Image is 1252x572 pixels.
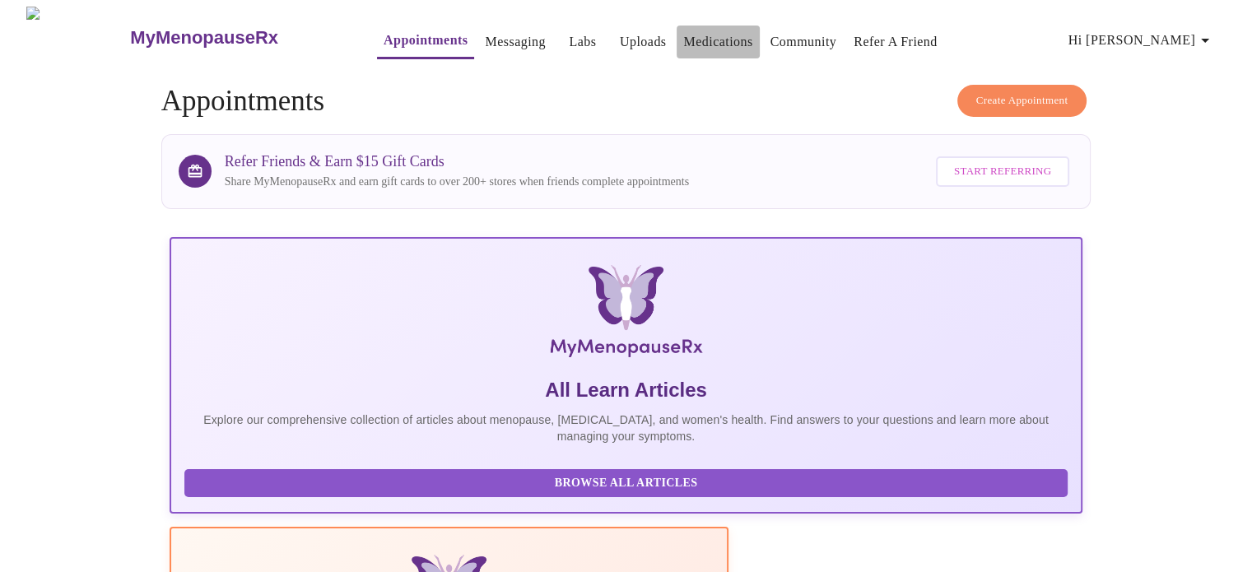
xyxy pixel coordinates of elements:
button: Medications [677,26,759,58]
a: Medications [683,30,752,53]
a: Browse All Articles [184,475,1073,489]
a: Refer a Friend [854,30,938,53]
button: Uploads [613,26,673,58]
button: Start Referring [936,156,1069,187]
a: Messaging [485,30,545,53]
a: MyMenopauseRx [128,9,344,67]
p: Explore our comprehensive collection of articles about menopause, [MEDICAL_DATA], and women's hea... [184,412,1068,444]
span: Start Referring [954,162,1051,181]
h5: All Learn Articles [184,377,1068,403]
button: Community [764,26,844,58]
p: Share MyMenopauseRx and earn gift cards to over 200+ stores when friends complete appointments [225,174,689,190]
button: Create Appointment [957,85,1087,117]
h3: Refer Friends & Earn $15 Gift Cards [225,153,689,170]
img: MyMenopauseRx Logo [321,265,930,364]
img: MyMenopauseRx Logo [26,7,128,68]
button: Browse All Articles [184,469,1068,498]
a: Start Referring [932,148,1073,195]
a: Labs [569,30,596,53]
button: Refer a Friend [847,26,944,58]
button: Appointments [377,24,474,59]
h3: MyMenopauseRx [130,27,278,49]
a: Community [770,30,837,53]
a: Appointments [384,29,468,52]
button: Labs [556,26,609,58]
a: Uploads [620,30,667,53]
button: Messaging [478,26,552,58]
span: Hi [PERSON_NAME] [1068,29,1215,52]
span: Browse All Articles [201,473,1052,494]
h4: Appointments [161,85,1091,118]
span: Create Appointment [976,91,1068,110]
button: Hi [PERSON_NAME] [1062,24,1222,57]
